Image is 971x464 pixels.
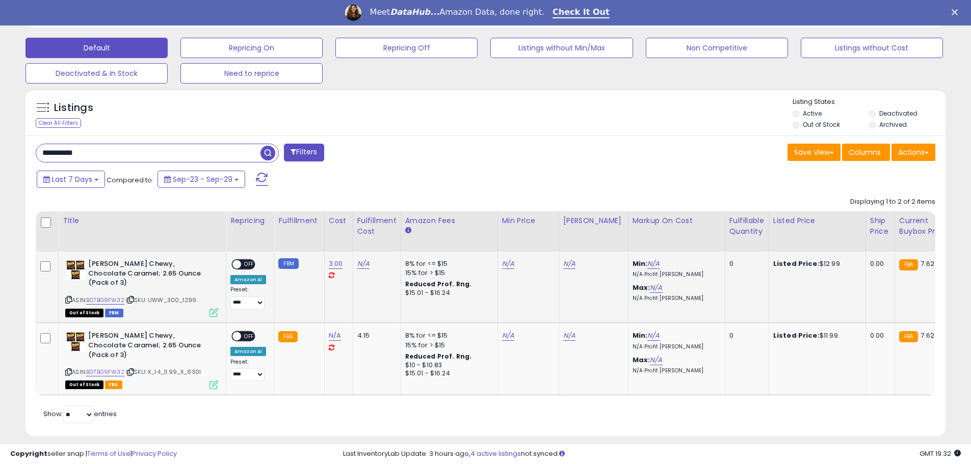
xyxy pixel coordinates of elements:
[86,368,124,376] a: B07BG9FW32
[405,369,490,378] div: $15.01 - $16.24
[65,331,86,351] img: 51eH4+i6d9L._SL40_.jpg
[899,215,952,237] div: Current Buybox Price
[842,144,890,161] button: Columns
[278,331,297,342] small: FBA
[343,449,961,459] div: Last InventoryLab Update: 3 hours ago, not synced.
[63,215,222,226] div: Title
[370,7,544,17] div: Meet Amazon Data, done right.
[65,331,218,388] div: ASIN:
[563,215,624,226] div: [PERSON_NAME]
[650,355,662,365] a: N/A
[37,171,105,188] button: Last 7 Days
[405,280,472,288] b: Reduced Prof. Rng.
[647,259,660,269] a: N/A
[920,449,961,458] span: 2025-10-7 19:32 GMT
[405,215,493,226] div: Amazon Fees
[284,144,324,161] button: Filters
[729,259,761,268] div: 0
[773,259,820,268] b: Listed Price:
[357,259,370,269] a: N/A
[405,341,490,350] div: 15% for > $15
[891,144,935,161] button: Actions
[650,283,662,293] a: N/A
[25,38,168,58] button: Default
[803,109,822,118] label: Active
[773,331,820,340] b: Listed Price:
[10,449,177,459] div: seller snap | |
[773,331,858,340] div: $11.99
[773,215,861,226] div: Listed Price
[405,361,490,370] div: $10 - $10.83
[490,38,633,58] button: Listings without Min/Max
[952,9,962,15] div: Close
[329,259,343,269] a: 3.00
[65,259,86,280] img: 51eH4+i6d9L._SL40_.jpg
[230,286,266,309] div: Preset:
[65,259,218,316] div: ASIN:
[86,296,124,305] a: B07BG9FW32
[88,259,212,290] b: [PERSON_NAME] Chewy, Chocolate Caramel; 2.65 Ounce (Pack of 3)
[132,449,177,458] a: Privacy Policy
[849,147,881,157] span: Columns
[357,215,397,237] div: Fulfillment Cost
[563,331,575,341] a: N/A
[633,367,717,374] p: N/A Profit [PERSON_NAME]
[335,38,478,58] button: Repricing Off
[357,331,393,340] div: 4.15
[241,260,257,269] span: OFF
[633,331,648,340] b: Min:
[52,174,92,184] span: Last 7 Days
[241,332,257,341] span: OFF
[899,259,918,270] small: FBA
[230,215,270,226] div: Repricing
[88,331,212,362] b: [PERSON_NAME] Chewy, Chocolate Caramel; 2.65 Ounce (Pack of 3)
[803,120,840,129] label: Out of Stock
[43,409,117,419] span: Show: entries
[180,63,323,84] button: Need to reprice
[870,215,890,237] div: Ship Price
[36,118,81,128] div: Clear All Filters
[230,359,266,381] div: Preset:
[25,63,168,84] button: Deactivated & In Stock
[390,7,439,17] i: DataHub...
[633,271,717,278] p: N/A Profit [PERSON_NAME]
[345,5,361,21] img: Profile image for Georgie
[105,380,122,389] span: FBA
[329,331,341,341] a: N/A
[879,120,907,129] label: Archived
[899,331,918,342] small: FBA
[405,268,490,278] div: 15% for > $15
[563,259,575,269] a: N/A
[126,296,196,304] span: | SKU: UWW_300_1299
[729,215,765,237] div: Fulfillable Quantity
[633,295,717,302] p: N/A Profit [PERSON_NAME]
[470,449,521,458] a: 4 active listings
[10,449,47,458] strong: Copyright
[278,258,298,269] small: FBM
[173,174,232,184] span: Sep-23 - Sep-29
[773,259,858,268] div: $12.99
[65,309,103,317] span: All listings that are currently out of stock and unavailable for purchase on Amazon
[646,38,788,58] button: Non Competitive
[921,259,934,268] span: 7.62
[126,368,201,376] span: | SKU: X_1.4_11.99_X_6301
[879,109,917,118] label: Deactivated
[870,331,887,340] div: 0.00
[180,38,323,58] button: Repricing On
[633,259,648,268] b: Min:
[729,331,761,340] div: 0
[801,38,943,58] button: Listings without Cost
[54,101,93,115] h5: Listings
[870,259,887,268] div: 0.00
[633,355,650,365] b: Max:
[230,347,266,356] div: Amazon AI
[647,331,660,341] a: N/A
[502,259,514,269] a: N/A
[65,380,103,389] span: All listings that are currently out of stock and unavailable for purchase on Amazon
[793,97,946,107] p: Listing States:
[87,449,130,458] a: Terms of Use
[230,275,266,284] div: Amazon AI
[405,226,411,235] small: Amazon Fees.
[405,331,490,340] div: 8% for <= $15
[502,215,555,226] div: Min Price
